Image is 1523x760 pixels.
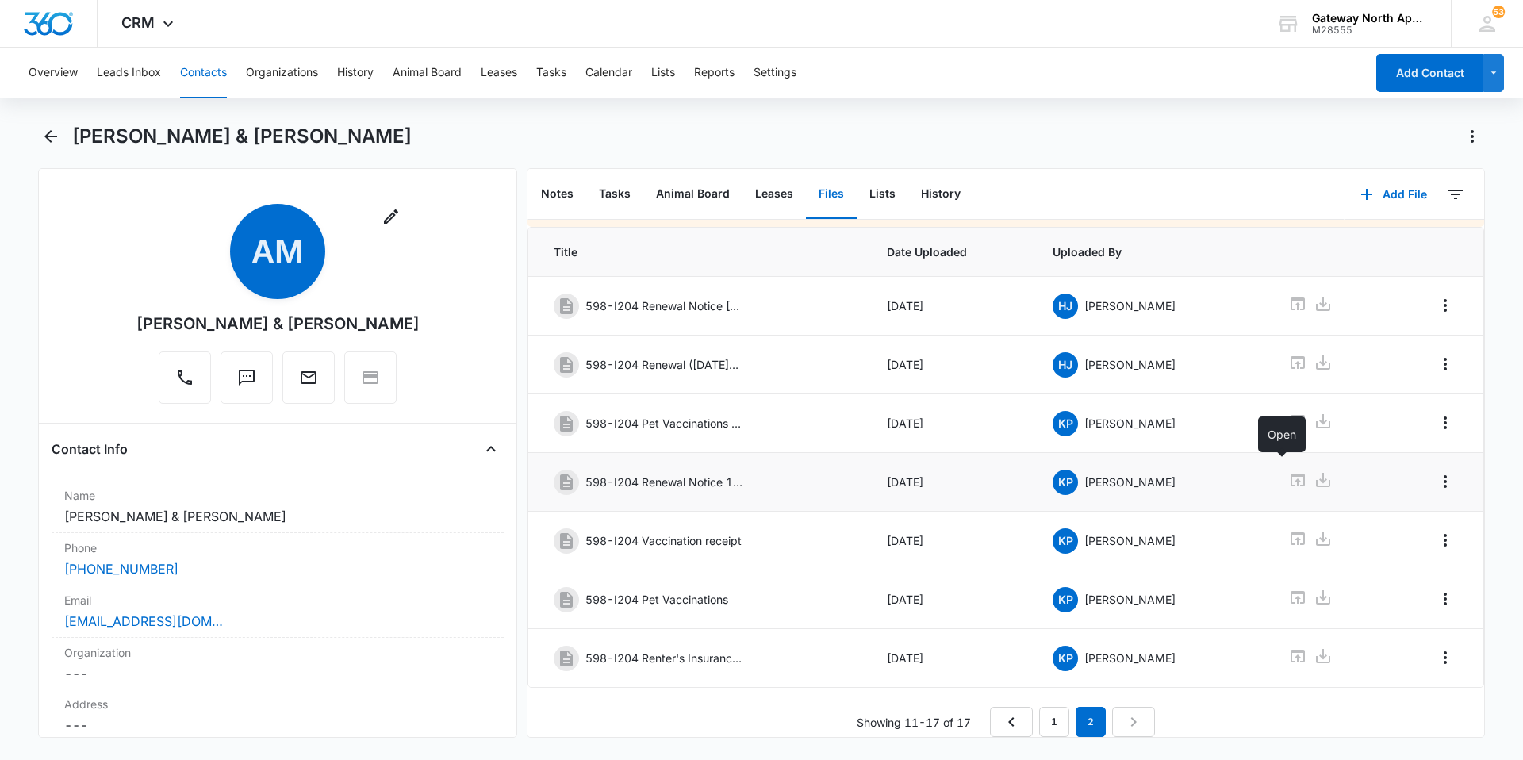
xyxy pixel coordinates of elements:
p: 598-I204 Pet Vaccinations [585,591,728,608]
span: CRM [121,14,155,31]
button: Add File [1345,175,1443,213]
span: 53 [1492,6,1505,18]
p: [PERSON_NAME] [1084,474,1176,490]
a: Text [221,376,273,390]
div: Open [1258,416,1306,452]
div: Phone[PHONE_NUMBER] [52,533,504,585]
button: Tasks [536,48,566,98]
button: Notes [528,170,586,219]
div: account name [1312,12,1428,25]
td: [DATE] [868,570,1034,629]
button: Files [806,170,857,219]
a: [EMAIL_ADDRESS][DOMAIN_NAME] [64,612,223,631]
span: KP [1053,470,1078,495]
td: [DATE] [868,453,1034,512]
dd: --- [64,716,491,735]
span: Date Uploaded [887,244,1015,260]
span: KP [1053,646,1078,671]
label: Email [64,592,491,608]
button: Calendar [585,48,632,98]
span: Title [554,244,849,260]
button: Text [221,351,273,404]
button: Animal Board [393,48,462,98]
span: AM [230,204,325,299]
span: KP [1053,411,1078,436]
button: Back [38,124,63,149]
h1: [PERSON_NAME] & [PERSON_NAME] [72,125,412,148]
button: Overflow Menu [1433,351,1458,377]
button: Leads Inbox [97,48,161,98]
h4: Contact Info [52,439,128,459]
button: Leases [481,48,517,98]
p: 598-I204 Renter's Insurance [DATE]-[DATE] [585,650,744,666]
div: account id [1312,25,1428,36]
button: Lists [651,48,675,98]
p: [PERSON_NAME] [1084,591,1176,608]
div: Organization--- [52,638,504,689]
div: Address--- [52,689,504,742]
p: [PERSON_NAME] [1084,532,1176,549]
p: 598-I204 Vaccination receipt [585,532,742,549]
span: KP [1053,528,1078,554]
button: Overflow Menu [1433,410,1458,436]
button: Overflow Menu [1433,586,1458,612]
td: [DATE] [868,512,1034,570]
button: Contacts [180,48,227,98]
p: [PERSON_NAME] [1084,650,1176,666]
td: [DATE] [868,629,1034,688]
button: Call [159,351,211,404]
dd: --- [64,664,491,683]
span: Uploaded By [1053,244,1250,260]
button: Filters [1443,182,1468,207]
label: Address [64,696,491,712]
span: HJ [1053,352,1078,378]
td: [DATE] [868,394,1034,453]
button: Overflow Menu [1433,469,1458,494]
label: Name [64,487,491,504]
p: 598-I204 Renewal Notice [DATE] [585,297,744,314]
span: HJ [1053,294,1078,319]
p: 598-I204 Pet Vaccinations 1/31 [585,415,744,432]
td: [DATE] [868,336,1034,394]
button: Animal Board [643,170,742,219]
button: Overflow Menu [1433,645,1458,670]
a: Email [282,376,335,390]
button: History [337,48,374,98]
dd: [PERSON_NAME] & [PERSON_NAME] [64,507,491,526]
nav: Pagination [990,707,1155,737]
button: Overflow Menu [1433,293,1458,318]
button: Add Contact [1376,54,1483,92]
a: Page 1 [1039,707,1069,737]
div: Email[EMAIL_ADDRESS][DOMAIN_NAME] [52,585,504,638]
button: Email [282,351,335,404]
button: History [908,170,973,219]
button: Leases [742,170,806,219]
button: Organizations [246,48,318,98]
button: Tasks [586,170,643,219]
p: Showing 11-17 of 17 [857,714,971,731]
button: Close [478,436,504,462]
span: KP [1053,587,1078,612]
button: Lists [857,170,908,219]
div: Name[PERSON_NAME] & [PERSON_NAME] [52,481,504,533]
p: [PERSON_NAME] [1084,415,1176,432]
button: Reports [694,48,735,98]
button: Settings [754,48,796,98]
p: [PERSON_NAME] [1084,356,1176,373]
label: Organization [64,644,491,661]
div: notifications count [1492,6,1505,18]
p: 598-I204 Renewal Notice 1/31 [585,474,744,490]
td: [DATE] [868,277,1034,336]
button: Overflow Menu [1433,528,1458,553]
a: Previous Page [990,707,1033,737]
p: [PERSON_NAME] [1084,297,1176,314]
button: Actions [1460,124,1485,149]
em: 2 [1076,707,1106,737]
a: Call [159,376,211,390]
div: [PERSON_NAME] & [PERSON_NAME] [136,312,420,336]
p: 598-I204 Renewal ([DATE]-[DATE]) [585,356,744,373]
button: Overview [29,48,78,98]
label: Phone [64,539,491,556]
a: [PHONE_NUMBER] [64,559,178,578]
